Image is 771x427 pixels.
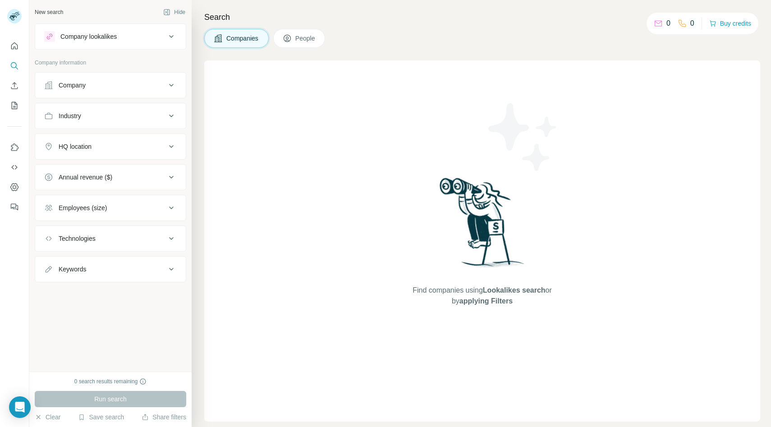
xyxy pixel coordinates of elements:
button: My lists [7,97,22,114]
div: New search [35,8,63,16]
div: Employees (size) [59,203,107,212]
div: 0 search results remaining [74,377,147,386]
div: HQ location [59,142,92,151]
img: Surfe Illustration - Woman searching with binoculars [436,175,529,276]
button: Search [7,58,22,74]
div: Company [59,81,86,90]
button: Annual revenue ($) [35,166,186,188]
button: Save search [78,413,124,422]
p: 0 [690,18,694,29]
div: Annual revenue ($) [59,173,112,182]
div: Open Intercom Messenger [9,396,31,418]
span: Companies [226,34,259,43]
img: Surfe Illustration - Stars [482,96,564,178]
span: applying Filters [459,297,513,305]
button: Keywords [35,258,186,280]
button: Company lookalikes [35,26,186,47]
button: Dashboard [7,179,22,195]
button: Employees (size) [35,197,186,219]
span: Lookalikes search [483,286,546,294]
button: Quick start [7,38,22,54]
button: Feedback [7,199,22,215]
div: Industry [59,111,81,120]
div: Technologies [59,234,96,243]
button: Enrich CSV [7,78,22,94]
button: Clear [35,413,60,422]
button: Company [35,74,186,96]
p: Company information [35,59,186,67]
button: HQ location [35,136,186,157]
div: Keywords [59,265,86,274]
button: Use Surfe API [7,159,22,175]
button: Buy credits [709,17,751,30]
button: Hide [157,5,192,19]
button: Use Surfe on LinkedIn [7,139,22,156]
button: Share filters [142,413,186,422]
button: Technologies [35,228,186,249]
span: People [295,34,316,43]
div: Company lookalikes [60,32,117,41]
p: 0 [666,18,670,29]
span: Find companies using or by [410,285,554,307]
button: Industry [35,105,186,127]
h4: Search [204,11,760,23]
